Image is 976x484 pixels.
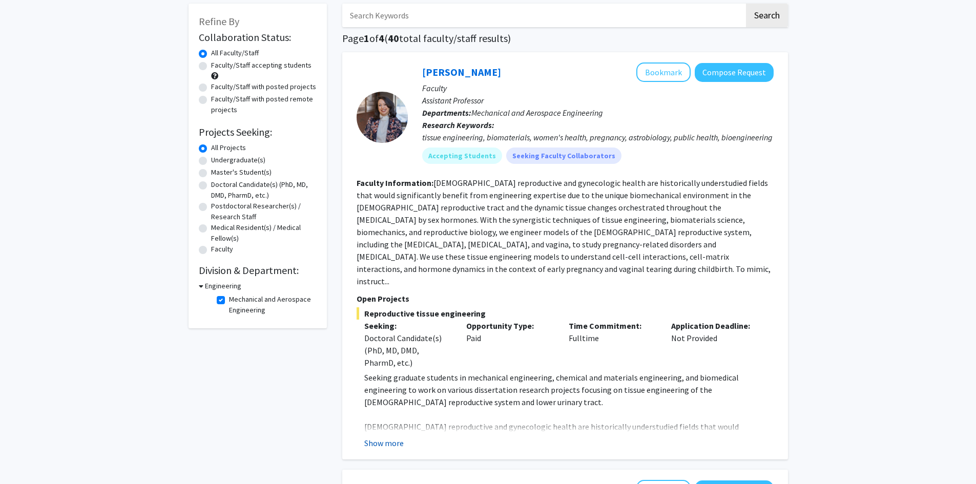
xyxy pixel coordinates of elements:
span: 4 [379,32,384,45]
h2: Division & Department: [199,264,317,277]
label: Faculty/Staff with posted projects [211,81,316,92]
h1: Page of ( total faculty/staff results) [342,32,788,45]
span: 1 [364,32,369,45]
label: Medical Resident(s) / Medical Fellow(s) [211,222,317,244]
h3: Engineering [205,281,241,291]
p: Seeking graduate students in mechanical engineering, chemical and materials engineering, and biom... [364,371,774,408]
p: Application Deadline: [671,320,758,332]
span: Reproductive tissue engineering [357,307,774,320]
div: Doctoral Candidate(s) (PhD, MD, DMD, PharmD, etc.) [364,332,451,369]
p: Opportunity Type: [466,320,553,332]
b: Research Keywords: [422,120,494,130]
label: All Projects [211,142,246,153]
p: Assistant Professor [422,94,774,107]
button: Add Samantha Zambuto to Bookmarks [636,62,691,82]
b: Faculty Information: [357,178,433,188]
input: Search Keywords [342,4,744,27]
span: Refine By [199,15,239,28]
b: Departments: [422,108,471,118]
label: Mechanical and Aerospace Engineering [229,294,314,315]
span: 40 [388,32,399,45]
fg-read-more: [DEMOGRAPHIC_DATA] reproductive and gynecologic health are historically understudied fields that ... [357,178,771,286]
label: Master's Student(s) [211,167,272,178]
h2: Collaboration Status: [199,31,317,44]
label: Postdoctoral Researcher(s) / Research Staff [211,201,317,222]
label: Undergraduate(s) [211,155,265,165]
span: Mechanical and Aerospace Engineering [471,108,603,118]
label: Faculty/Staff with posted remote projects [211,94,317,115]
p: Seeking: [364,320,451,332]
mat-chip: Seeking Faculty Collaborators [506,148,621,164]
h2: Projects Seeking: [199,126,317,138]
button: Show more [364,437,404,449]
label: Faculty [211,244,233,255]
button: Compose Request to Samantha Zambuto [695,63,774,82]
button: Search [746,4,788,27]
p: Open Projects [357,292,774,305]
mat-chip: Accepting Students [422,148,502,164]
label: All Faculty/Staff [211,48,259,58]
div: Fulltime [561,320,663,369]
a: [PERSON_NAME] [422,66,501,78]
label: Faculty/Staff accepting students [211,60,312,71]
div: Paid [459,320,561,369]
div: Not Provided [663,320,766,369]
div: tissue engineering, biomaterials, women's health, pregnancy, astrobiology, public health, bioengi... [422,131,774,143]
p: Faculty [422,82,774,94]
p: Time Commitment: [569,320,656,332]
iframe: Chat [8,438,44,476]
label: Doctoral Candidate(s) (PhD, MD, DMD, PharmD, etc.) [211,179,317,201]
